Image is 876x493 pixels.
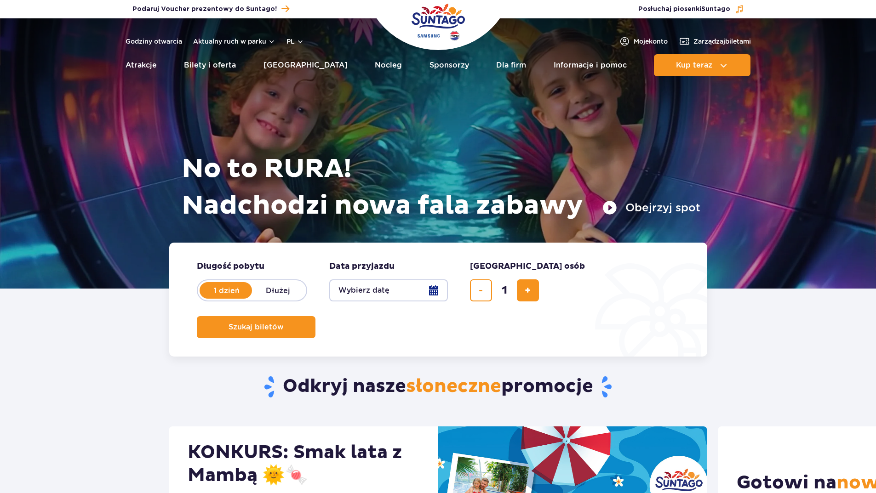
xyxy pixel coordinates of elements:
span: Suntago [701,6,730,12]
button: pl [286,37,304,46]
button: Wybierz datę [329,279,448,301]
a: Podaruj Voucher prezentowy do Suntago! [132,3,289,15]
label: Dłużej [252,281,304,300]
h2: Odkryj nasze promocje [169,375,707,399]
button: Obejrzyj spot [602,200,700,215]
a: Bilety i oferta [184,54,236,76]
a: Sponsorzy [429,54,469,76]
button: Kup teraz [654,54,750,76]
a: [GEOGRAPHIC_DATA] [263,54,348,76]
button: Posłuchaj piosenkiSuntago [638,5,744,14]
a: Nocleg [375,54,402,76]
span: [GEOGRAPHIC_DATA] osób [470,261,585,272]
span: Zarządzaj biletami [693,37,751,46]
h2: KONKURS: Smak lata z Mambą 🌞🍬 [188,441,420,487]
h1: No to RURA! Nadchodzi nowa fala zabawy [182,151,700,224]
label: 1 dzień [200,281,253,300]
a: Godziny otwarcia [126,37,182,46]
span: słoneczne [406,375,501,398]
button: dodaj bilet [517,279,539,301]
button: Aktualny ruch w parku [193,38,275,45]
button: Szukaj biletów [197,316,315,338]
form: Planowanie wizyty w Park of Poland [169,243,707,357]
button: usuń bilet [470,279,492,301]
span: Posłuchaj piosenki [638,5,730,14]
input: liczba biletów [493,279,515,301]
span: Szukaj biletów [229,323,284,331]
a: Dla firm [496,54,526,76]
a: Mojekonto [619,36,668,47]
span: Kup teraz [676,61,712,69]
a: Zarządzajbiletami [679,36,751,47]
span: Długość pobytu [197,261,264,272]
a: Informacje i pomoc [554,54,627,76]
span: Moje konto [634,37,668,46]
a: Atrakcje [126,54,157,76]
span: Podaruj Voucher prezentowy do Suntago! [132,5,277,14]
span: Data przyjazdu [329,261,395,272]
